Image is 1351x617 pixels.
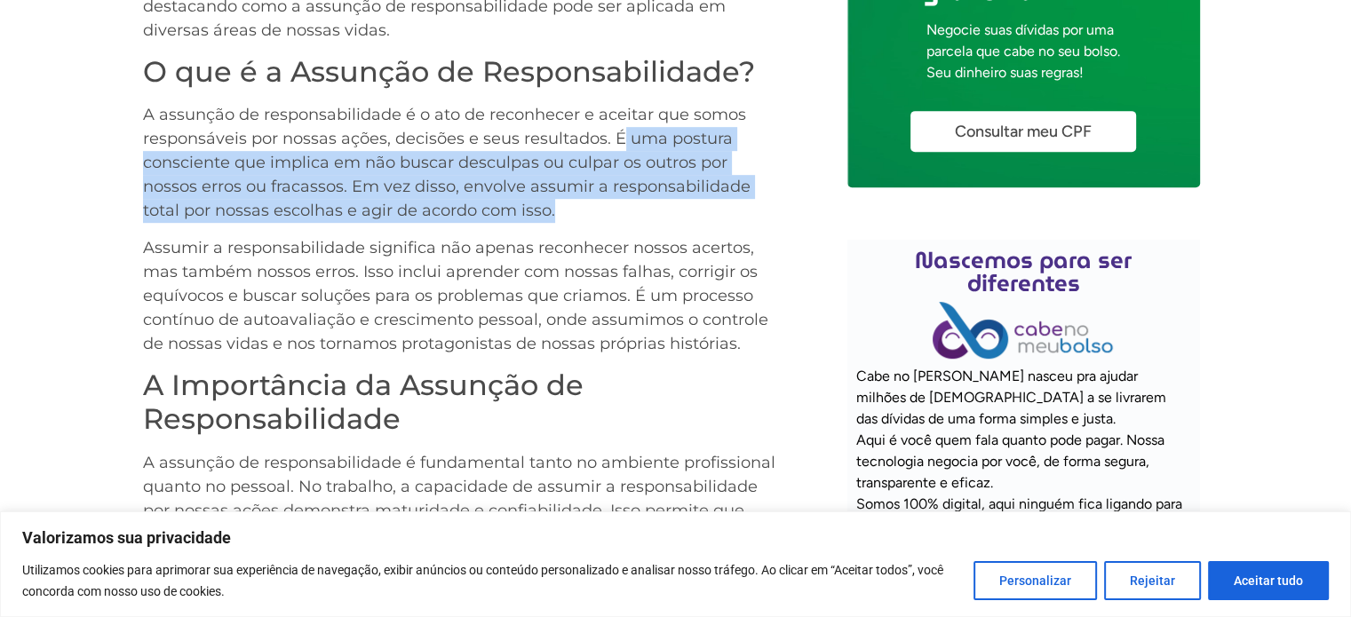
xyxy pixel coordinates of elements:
p: Cabe no [PERSON_NAME] nasceu pra ajudar milhões de [DEMOGRAPHIC_DATA] a se livrarem das dívidas d... [856,366,1190,536]
img: Cabe no Meu Bolso [933,302,1114,359]
p: Utilizamos cookies para aprimorar sua experiência de navegação, exibir anúncios ou conteúdo perso... [22,559,960,602]
p: Assumir a responsabilidade significa não apenas reconhecer nossos acertos, mas também nossos erro... [143,236,786,356]
p: A assunção de responsabilidade é fundamental tanto no ambiente profissional quanto no pessoal. No... [143,451,786,571]
a: Consultar meu CPF [910,111,1136,152]
button: Rejeitar [1104,561,1201,600]
p: Valorizamos sua privacidade [22,527,1329,549]
button: Personalizar [974,561,1097,600]
h2: Nascemos para ser diferentes [856,249,1190,295]
span: Consultar meu CPF [955,123,1092,139]
h2: A Importância da Assunção de Responsabilidade [143,368,786,437]
h2: O que é a Assunção de Responsabilidade? [143,55,786,89]
button: Aceitar tudo [1208,561,1329,600]
p: Negocie suas dívidas por uma parcela que cabe no seu bolso. Seu dinheiro suas regras! [926,20,1120,83]
p: A assunção de responsabilidade é o ato de reconhecer e aceitar que somos responsáveis por nossas ... [143,103,786,223]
